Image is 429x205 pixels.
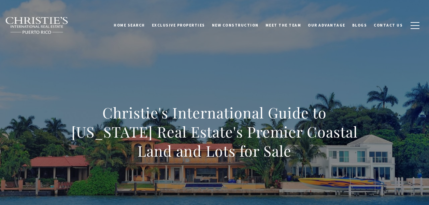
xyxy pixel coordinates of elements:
h1: Christie's International Guide to [US_STATE] Real Estate's Premier Coastal Land and Lots for Sale [64,103,365,160]
span: Our Advantage [308,23,345,28]
a: Home Search [110,17,148,34]
a: Exclusive Properties [148,17,209,34]
a: Blogs [349,17,371,34]
a: New Construction [209,17,262,34]
span: Blogs [352,23,367,28]
img: Christie's International Real Estate black text logo [5,17,69,34]
a: Meet the Team [262,17,305,34]
a: Our Advantage [304,17,349,34]
span: Exclusive Properties [152,23,205,28]
span: New Construction [212,23,259,28]
span: Contact Us [374,23,403,28]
